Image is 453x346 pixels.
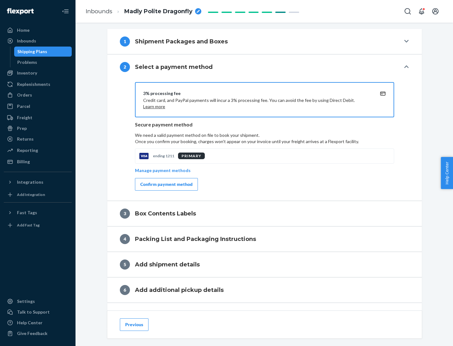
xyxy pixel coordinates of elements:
div: Home [17,27,30,33]
div: 6 [120,285,130,295]
button: Close Navigation [59,5,72,18]
button: Integrations [4,177,72,187]
button: Previous [120,318,148,331]
div: Shipping Plans [17,48,47,55]
div: Parcel [17,103,30,109]
h4: Packing List and Packaging Instructions [135,235,256,243]
div: Inbounds [17,38,36,44]
div: Returns [17,136,34,142]
h4: Shipment Packages and Boxes [135,37,228,46]
div: Settings [17,298,35,304]
div: Help Center [17,320,42,326]
button: Confirm payment method [135,178,198,191]
div: Billing [17,159,30,165]
button: Give Feedback [4,328,72,338]
a: Shipping Plans [14,47,72,57]
a: Freight [4,113,72,123]
a: Add Fast Tag [4,220,72,230]
div: 3% processing fee [143,90,371,97]
h4: Add shipment details [135,260,200,269]
div: Replenishments [17,81,50,87]
div: Give Feedback [17,330,48,337]
div: 1 [120,36,130,47]
a: Settings [4,296,72,306]
button: 6Add additional pickup details [107,277,422,303]
p: ending 1211 [153,153,174,159]
a: Prep [4,123,72,133]
div: Confirm payment method [140,181,193,187]
div: 4 [120,234,130,244]
a: Inbounds [86,8,112,15]
p: Secure payment method [135,121,394,128]
button: 1Shipment Packages and Boxes [107,29,422,54]
ol: breadcrumbs [81,2,206,21]
div: Fast Tags [17,209,37,216]
div: 3 [120,209,130,219]
img: Flexport logo [7,8,34,14]
button: Fast Tags [4,208,72,218]
p: We need a valid payment method on file to book your shipment. [135,132,394,145]
div: Inventory [17,70,37,76]
button: 3Box Contents Labels [107,201,422,226]
div: Add Fast Tag [17,222,40,228]
div: Orders [17,92,32,98]
p: Once you confirm your booking, charges won't appear on your invoice until your freight arrives at... [135,138,394,145]
button: Open notifications [415,5,428,18]
a: Billing [4,157,72,167]
button: 4Packing List and Packaging Instructions [107,226,422,252]
div: Prep [17,125,27,131]
p: Credit card, and PayPal payments will incur a 3% processing fee. You can avoid the fee by using D... [143,97,371,110]
a: Talk to Support [4,307,72,317]
button: 7Shipping Quote [107,303,422,328]
a: Inventory [4,68,72,78]
span: Madly Polite Dragonfly [124,8,193,16]
button: 5Add shipment details [107,252,422,277]
div: Problems [17,59,37,65]
a: Parcel [4,101,72,111]
a: Add Integration [4,190,72,200]
a: Home [4,25,72,35]
button: Open account menu [429,5,442,18]
a: Reporting [4,145,72,155]
div: PRIMARY [178,153,205,159]
a: Replenishments [4,79,72,89]
button: Help Center [441,157,453,189]
div: 2 [120,62,130,72]
button: 2Select a payment method [107,54,422,80]
a: Problems [14,57,72,67]
h4: Select a payment method [135,63,213,71]
button: Open Search Box [401,5,414,18]
div: Talk to Support [17,309,50,315]
div: Freight [17,114,32,121]
a: Help Center [4,318,72,328]
div: 5 [120,259,130,270]
div: Reporting [17,147,38,153]
a: Orders [4,90,72,100]
div: Add Integration [17,192,45,197]
a: Returns [4,134,72,144]
button: Learn more [143,103,165,110]
div: Integrations [17,179,43,185]
h4: Box Contents Labels [135,209,196,218]
h4: Add additional pickup details [135,286,224,294]
a: Inbounds [4,36,72,46]
p: Manage payment methods [135,167,191,174]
